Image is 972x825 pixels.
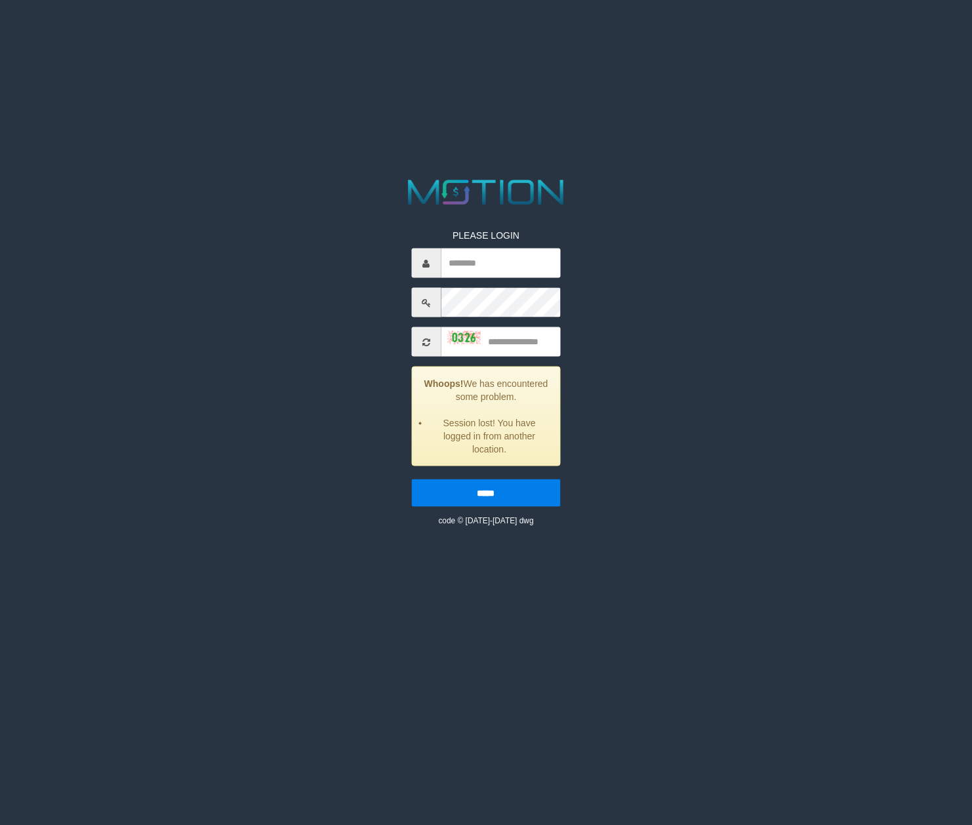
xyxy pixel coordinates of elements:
[424,378,464,389] strong: Whoops!
[401,176,571,209] img: MOTION_logo.png
[428,416,550,456] li: Session lost! You have logged in from another location.
[411,367,560,466] div: We has encountered some problem.
[447,331,480,344] img: captcha
[438,516,533,525] small: code © [DATE]-[DATE] dwg
[411,229,560,242] p: PLEASE LOGIN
